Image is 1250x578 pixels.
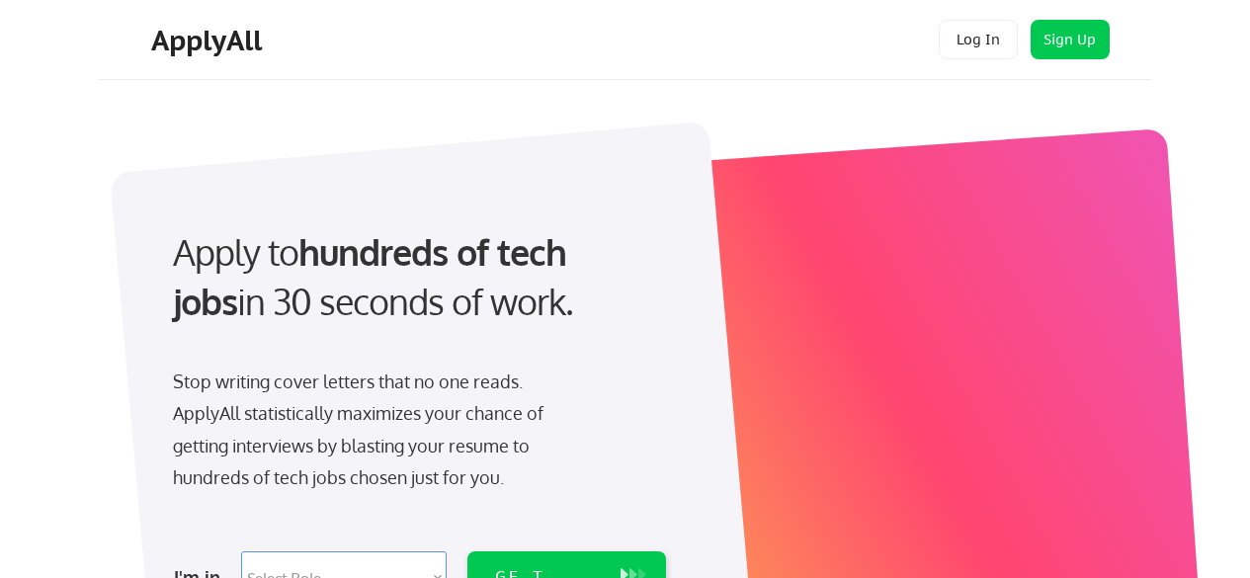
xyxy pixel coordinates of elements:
[173,366,579,494] div: Stop writing cover letters that no one reads. ApplyAll statistically maximizes your chance of get...
[173,229,575,323] strong: hundreds of tech jobs
[1031,20,1110,59] button: Sign Up
[939,20,1018,59] button: Log In
[151,24,268,57] div: ApplyAll
[173,227,658,327] div: Apply to in 30 seconds of work.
